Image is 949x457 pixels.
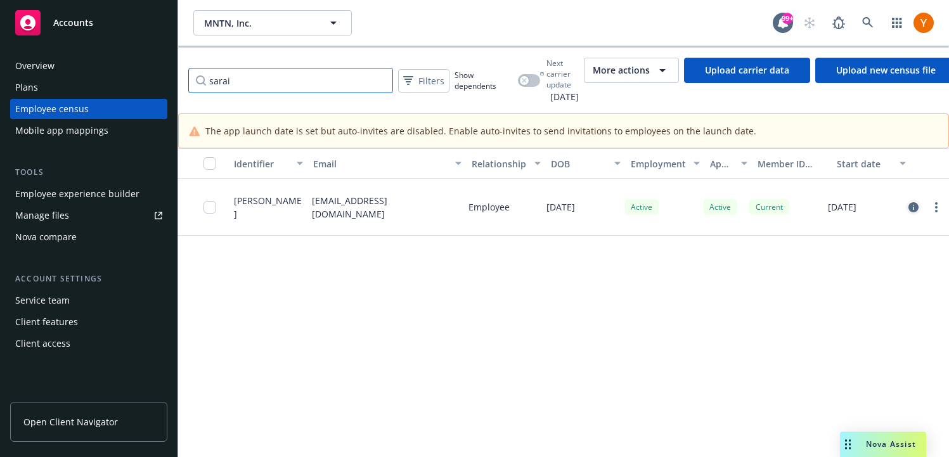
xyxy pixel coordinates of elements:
[472,157,527,171] div: Relationship
[10,227,167,247] a: Nova compare
[10,184,167,204] a: Employee experience builder
[546,148,625,179] button: DOB
[15,120,108,141] div: Mobile app mappings
[703,199,737,215] div: Active
[10,273,167,285] div: Account settings
[188,68,393,93] input: Filter by keyword...
[418,74,444,87] span: Filters
[10,5,167,41] a: Accounts
[23,415,118,428] span: Open Client Navigator
[15,205,69,226] div: Manage files
[684,58,810,83] a: Upload carrier data
[10,120,167,141] a: Mobile app mappings
[551,157,606,171] div: DOB
[15,290,70,311] div: Service team
[53,18,93,28] span: Accounts
[204,16,314,30] span: MNTN, Inc.
[624,199,659,215] div: Active
[398,69,449,93] button: Filters
[10,333,167,354] a: Client access
[203,201,216,214] input: Toggle Row Selected
[10,290,167,311] a: Service team
[884,10,910,35] a: Switch app
[546,200,575,214] p: [DATE]
[752,148,832,179] button: Member ID status
[455,70,513,91] span: Show dependents
[10,166,167,179] div: Tools
[10,99,167,119] a: Employee census
[832,148,911,179] button: Start date
[546,58,579,90] span: Next carrier update
[467,148,546,179] button: Relationship
[401,72,447,90] span: Filters
[15,312,78,332] div: Client features
[837,157,892,171] div: Start date
[540,90,579,103] span: [DATE]
[840,432,926,457] button: Nova Assist
[906,200,921,215] a: circleInformation
[312,194,458,221] p: [EMAIL_ADDRESS][DOMAIN_NAME]
[234,194,302,221] span: [PERSON_NAME]
[234,157,289,171] div: Identifier
[631,157,686,171] div: Employment
[10,56,167,76] a: Overview
[749,199,789,215] div: Current
[229,148,308,179] button: Identifier
[782,13,793,24] div: 99+
[15,99,89,119] div: Employee census
[710,157,733,171] div: App status
[826,10,851,35] a: Report a Bug
[205,124,756,138] span: The app launch date is set but auto-invites are disabled. Enable auto-invites to send invitations...
[308,148,467,179] button: Email
[855,10,881,35] a: Search
[866,439,916,449] span: Nova Assist
[15,184,139,204] div: Employee experience builder
[313,157,448,171] div: Email
[758,157,827,171] div: Member ID status
[626,148,705,179] button: Employment
[10,77,167,98] a: Plans
[15,56,55,76] div: Overview
[828,200,856,214] p: [DATE]
[15,333,70,354] div: Client access
[468,200,510,214] p: Employee
[10,205,167,226] a: Manage files
[203,157,216,170] input: Select all
[10,312,167,332] a: Client features
[584,58,679,83] button: More actions
[929,200,944,215] a: more
[797,10,822,35] a: Start snowing
[913,13,934,33] img: photo
[593,64,650,77] span: More actions
[705,148,752,179] button: App status
[15,227,77,247] div: Nova compare
[193,10,352,35] button: MNTN, Inc.
[840,432,856,457] div: Drag to move
[15,77,38,98] div: Plans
